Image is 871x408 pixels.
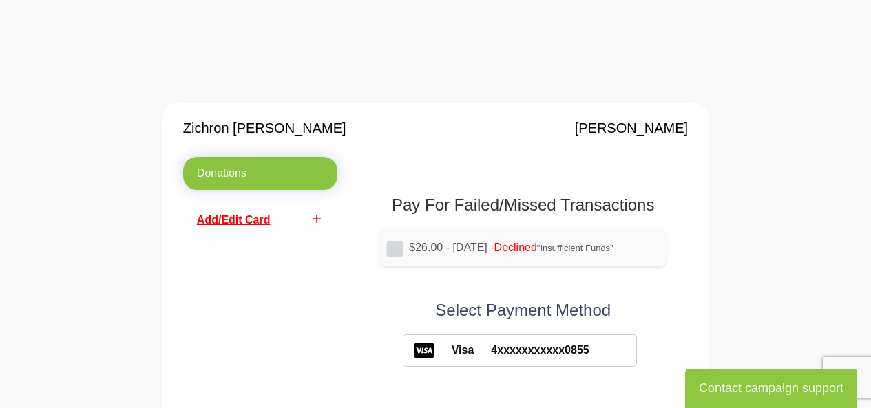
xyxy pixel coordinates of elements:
label: $26.00 - [DATE] - [409,239,656,256]
a: Donations [183,157,337,190]
a: addAdd/Edit Card [183,204,337,237]
h4: Zichron [PERSON_NAME] [183,120,346,136]
span: Declined [494,241,537,253]
i: add [310,212,324,226]
span: Visa [434,342,474,358]
h1: Pay For Failed/Missed Transactions [379,195,667,215]
span: "Insufficient Funds" [537,243,613,253]
span: Add/Edit Card [197,214,271,226]
h4: [PERSON_NAME] [575,120,688,136]
button: Contact campaign support [685,369,857,408]
h2: Select Payment Method [379,301,667,321]
span: 4xxxxxxxxxxx0855 [474,342,589,358]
